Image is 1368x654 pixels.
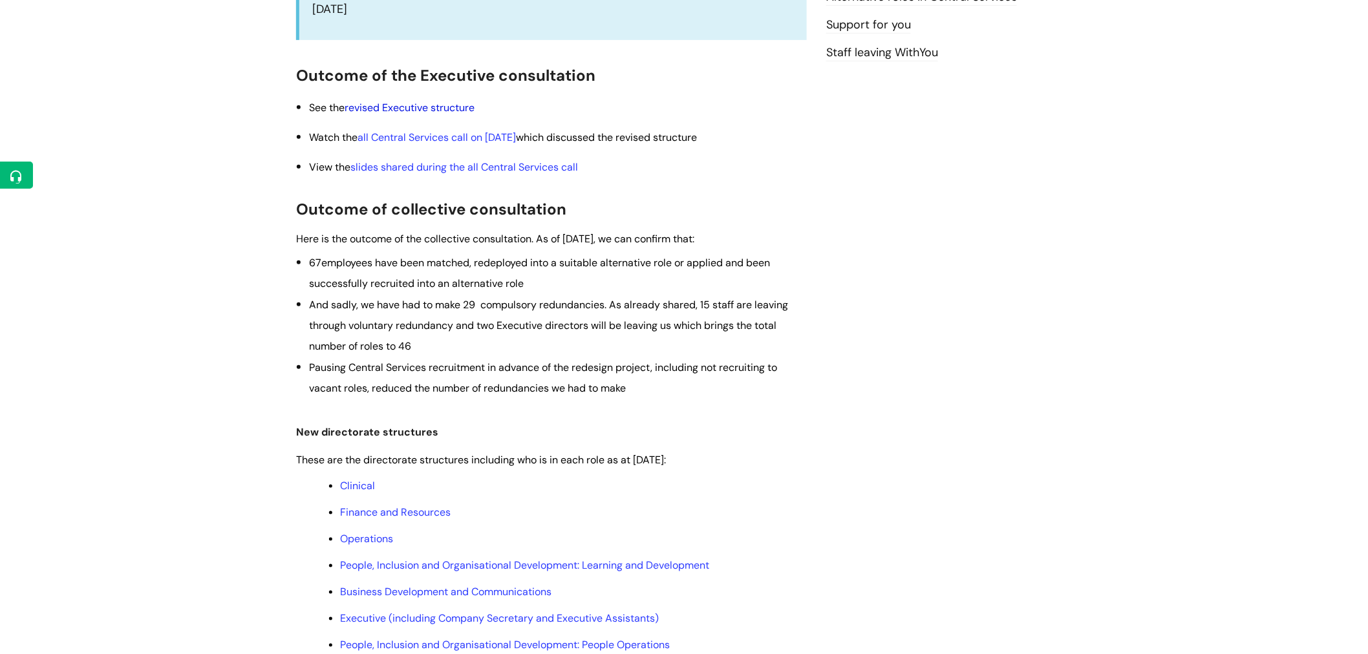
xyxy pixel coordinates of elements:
[340,558,709,572] a: People, Inclusion and Organisational Development: Learning and Development
[345,101,475,114] a: revised Executive structure
[309,256,770,290] span: employees have been matched, redeployed into a suitable alternative role or applied and been succ...
[296,453,666,467] span: These are the directorate structures including who is in each role as at [DATE]:
[340,505,451,519] a: Finance and Resources
[309,131,697,144] span: Watch the which discussed the revised structure
[309,361,777,395] span: Pausing Central Services recruitment in advance of the redesign project, including not recruiting...
[826,17,911,34] a: Support for you
[296,65,595,85] span: Outcome of the Executive consultation
[296,232,694,246] span: Here is the outcome of the collective consultation. As of [DATE], we can confirm that:
[340,532,393,545] a: Operations
[309,256,321,269] span: 67
[309,101,475,114] span: See the
[340,611,659,625] a: Executive (including Company Secretary and Executive Assistants)
[826,45,938,61] a: Staff leaving WithYou
[340,638,670,651] a: People, Inclusion and Organisational Development: People Operations
[340,585,551,598] a: Business Development and Communications
[350,160,578,174] a: slides shared during the all Central Services call
[340,479,375,492] a: Clinical
[358,131,516,144] a: all Central Services call on [DATE]
[309,298,788,353] span: And sadly, we have had to make 29 compulsory redundancies. As already shared, 15 staff are leavin...
[309,160,578,174] span: View the
[296,425,438,439] span: New directorate structures
[296,199,566,219] span: Outcome of collective consultation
